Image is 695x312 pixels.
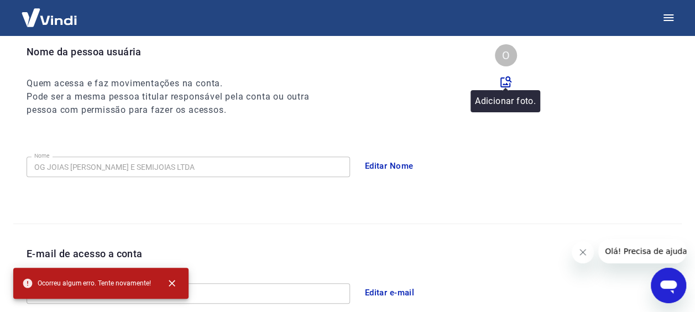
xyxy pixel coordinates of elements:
[160,271,184,295] button: close
[22,278,151,289] span: Ocorreu algum erro. Tente novamente!
[27,90,330,117] h6: Pode ser a mesma pessoa titular responsável pela conta ou outra pessoa com permissão para fazer o...
[27,77,330,90] h6: Quem acessa e faz movimentações na conta.
[475,95,536,108] p: Adicionar foto.
[359,281,421,304] button: Editar e-mail
[27,44,330,59] p: Nome da pessoa usuária
[34,152,50,160] label: Nome
[651,268,686,303] iframe: Botão para abrir a janela de mensagens
[7,8,93,17] span: Olá! Precisa de ajuda?
[13,1,85,34] img: Vindi
[598,239,686,263] iframe: Mensagem da empresa
[27,246,143,261] p: E-mail de acesso a conta
[359,154,420,178] button: Editar Nome
[495,44,517,66] div: O
[572,241,594,263] iframe: Fechar mensagem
